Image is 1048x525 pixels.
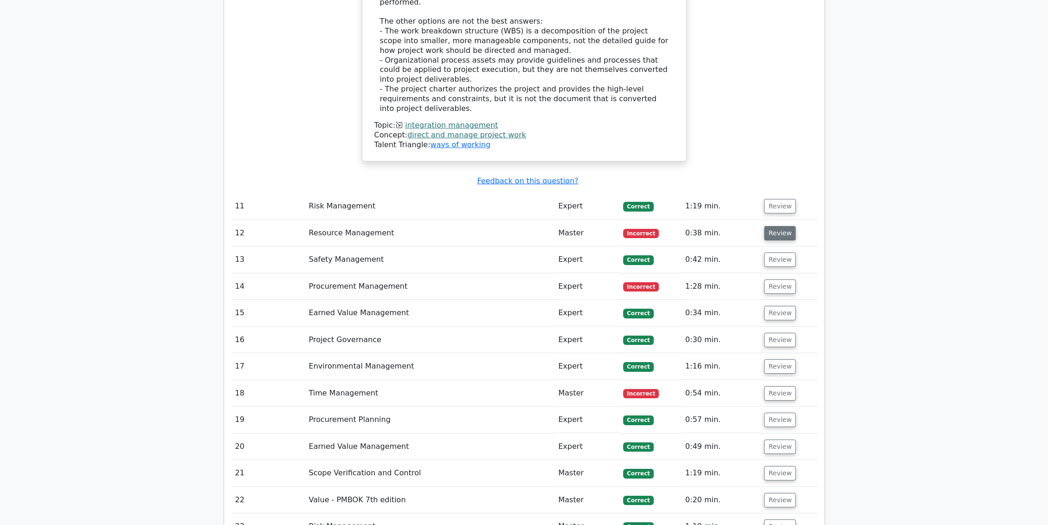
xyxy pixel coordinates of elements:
[764,333,796,347] button: Review
[682,193,761,220] td: 1:19 min.
[623,282,659,292] span: Incorrect
[231,353,305,380] td: 17
[305,353,554,380] td: Environmental Management
[623,442,653,452] span: Correct
[623,469,653,478] span: Correct
[554,434,619,460] td: Expert
[554,487,619,513] td: Master
[305,407,554,433] td: Procurement Planning
[554,193,619,220] td: Expert
[764,466,796,480] button: Review
[682,246,761,273] td: 0:42 min.
[554,246,619,273] td: Expert
[764,386,796,401] button: Review
[623,309,653,318] span: Correct
[682,380,761,407] td: 0:54 min.
[231,460,305,486] td: 21
[305,273,554,300] td: Procurement Management
[231,434,305,460] td: 20
[305,487,554,513] td: Value - PMBOK 7th edition
[764,279,796,294] button: Review
[764,413,796,427] button: Review
[477,176,578,185] a: Feedback on this question?
[554,460,619,486] td: Master
[374,130,674,140] div: Concept:
[764,359,796,374] button: Review
[231,300,305,326] td: 15
[231,193,305,220] td: 11
[305,460,554,486] td: Scope Verification and Control
[305,193,554,220] td: Risk Management
[554,300,619,326] td: Expert
[305,434,554,460] td: Earned Value Management
[305,327,554,353] td: Project Governance
[231,487,305,513] td: 22
[374,121,674,130] div: Topic:
[623,415,653,425] span: Correct
[554,380,619,407] td: Master
[554,220,619,246] td: Master
[623,202,653,211] span: Correct
[764,493,796,507] button: Review
[231,273,305,300] td: 14
[764,226,796,240] button: Review
[554,353,619,380] td: Expert
[623,496,653,505] span: Correct
[305,246,554,273] td: Safety Management
[764,306,796,320] button: Review
[231,407,305,433] td: 19
[623,255,653,265] span: Correct
[305,300,554,326] td: Earned Value Management
[682,434,761,460] td: 0:49 min.
[623,389,659,398] span: Incorrect
[430,140,490,149] a: ways of working
[682,407,761,433] td: 0:57 min.
[623,336,653,345] span: Correct
[764,440,796,454] button: Review
[682,353,761,380] td: 1:16 min.
[764,253,796,267] button: Review
[623,229,659,238] span: Incorrect
[623,362,653,371] span: Correct
[554,273,619,300] td: Expert
[374,121,674,149] div: Talent Triangle:
[405,121,498,130] a: integration management
[682,327,761,353] td: 0:30 min.
[305,380,554,407] td: Time Management
[231,380,305,407] td: 18
[764,199,796,214] button: Review
[554,327,619,353] td: Expert
[231,220,305,246] td: 12
[305,220,554,246] td: Resource Management
[231,327,305,353] td: 16
[682,273,761,300] td: 1:28 min.
[682,460,761,486] td: 1:19 min.
[407,130,526,139] a: direct and manage project work
[554,407,619,433] td: Expert
[682,300,761,326] td: 0:34 min.
[682,487,761,513] td: 0:20 min.
[682,220,761,246] td: 0:38 min.
[231,246,305,273] td: 13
